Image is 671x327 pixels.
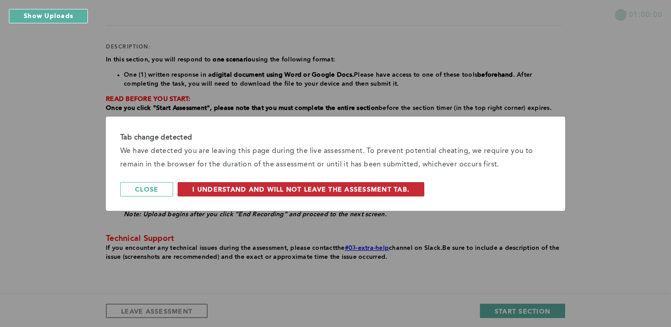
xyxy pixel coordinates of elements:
[192,185,410,193] span: I understand and will not leave the assessment tab.
[135,185,158,193] span: Close
[178,182,424,196] button: I understand and will not leave the assessment tab.
[9,9,88,23] button: Show Uploads
[120,182,173,196] button: Close
[120,144,551,171] div: We have detected you are leaving this page during the live assessment. To prevent potential cheat...
[120,131,551,144] div: Tab change detected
